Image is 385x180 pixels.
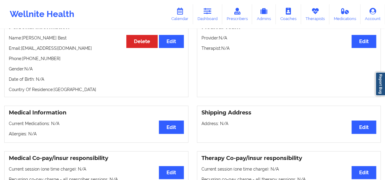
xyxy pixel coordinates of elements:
[201,45,376,51] p: Therapist: N/A
[159,121,184,134] button: Edit
[301,4,329,24] a: Therapists
[222,4,252,24] a: Prescribers
[9,155,184,162] h3: Medical Co-pay/insur responsibility
[352,166,376,179] button: Edit
[375,72,385,96] a: Report Bug
[9,45,184,51] p: Email: [EMAIL_ADDRESS][DOMAIN_NAME]
[167,4,193,24] a: Calendar
[9,121,184,127] p: Current Medications: N/A
[201,35,376,41] p: Provider: N/A
[9,35,184,41] p: Name: [PERSON_NAME] Best
[9,66,184,72] p: Gender: N/A
[159,166,184,179] button: Edit
[9,166,184,172] p: Current session (one time charge): N/A
[329,4,361,24] a: Medications
[201,121,376,127] p: Address: N/A
[9,87,184,93] p: Country Of Residence: [GEOGRAPHIC_DATA]
[360,4,385,24] a: Account
[201,109,376,116] h3: Shipping Address
[352,121,376,134] button: Edit
[252,4,276,24] a: Admins
[126,35,158,48] button: Delete
[352,35,376,48] button: Edit
[201,155,376,162] h3: Therapy Co-pay/insur responsibility
[9,131,184,137] p: Allergies: N/A
[201,166,376,172] p: Current session (one time charge): N/A
[9,109,184,116] h3: Medical Information
[193,4,222,24] a: Dashboard
[276,4,301,24] a: Coaches
[9,76,184,82] p: Date of Birth: N/A
[9,56,184,62] p: Phone: [PHONE_NUMBER]
[159,35,184,48] button: Edit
